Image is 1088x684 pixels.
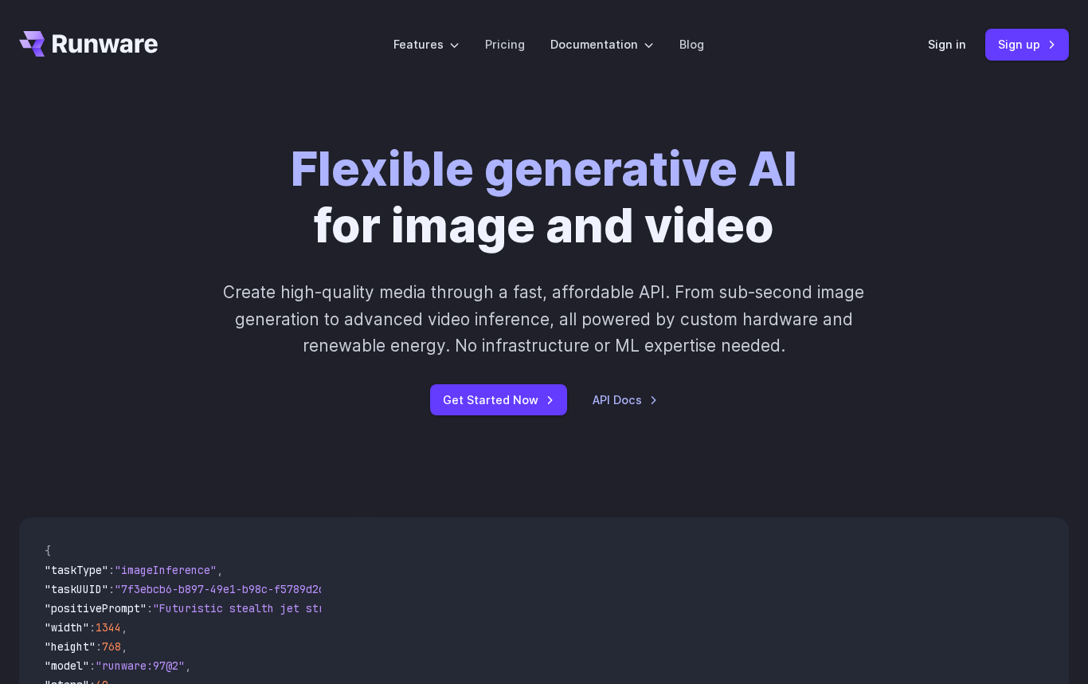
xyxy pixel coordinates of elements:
[96,620,121,635] span: 1344
[208,279,880,359] p: Create high-quality media through a fast, affordable API. From sub-second image generation to adv...
[115,563,217,577] span: "imageInference"
[115,582,357,596] span: "7f3ebcb6-b897-49e1-b98c-f5789d2d40d7"
[45,620,89,635] span: "width"
[19,31,158,57] a: Go to /
[928,35,966,53] a: Sign in
[96,658,185,673] span: "runware:97@2"
[985,29,1069,60] a: Sign up
[393,35,460,53] label: Features
[45,639,96,654] span: "height"
[45,563,108,577] span: "taskType"
[108,582,115,596] span: :
[430,384,567,415] a: Get Started Now
[121,620,127,635] span: ,
[291,140,797,197] strong: Flexible generative AI
[102,639,121,654] span: 768
[679,35,704,53] a: Blog
[45,601,147,615] span: "positivePrompt"
[291,140,797,254] h1: for image and video
[45,582,108,596] span: "taskUUID"
[121,639,127,654] span: ,
[550,35,654,53] label: Documentation
[45,544,51,558] span: {
[89,658,96,673] span: :
[485,35,525,53] a: Pricing
[217,563,223,577] span: ,
[96,639,102,654] span: :
[147,601,153,615] span: :
[45,658,89,673] span: "model"
[185,658,191,673] span: ,
[593,391,658,409] a: API Docs
[108,563,115,577] span: :
[153,601,733,615] span: "Futuristic stealth jet streaking through a neon-lit cityscape with glowing purple exhaust"
[89,620,96,635] span: :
